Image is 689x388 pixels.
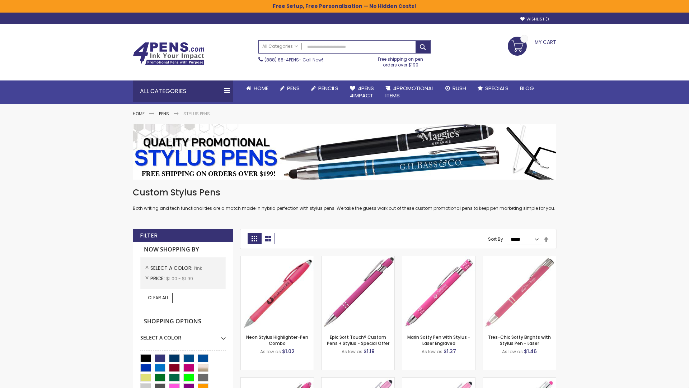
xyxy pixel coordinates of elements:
[350,84,374,99] span: 4Pens 4impact
[133,124,556,180] img: Stylus Pens
[133,187,556,212] div: Both writing and tech functionalities are a match made in hybrid perfection with stylus pens. We ...
[402,256,475,262] a: Marin Softy Pen with Stylus - Laser Engraved-Pink
[402,256,475,329] img: Marin Softy Pen with Stylus - Laser Engraved-Pink
[144,293,173,303] a: Clear All
[159,111,169,117] a: Pens
[422,348,442,355] span: As low as
[133,80,233,102] div: All Categories
[444,348,456,355] span: $1.37
[485,84,508,92] span: Specials
[264,57,323,63] span: - Call Now!
[194,265,202,271] span: Pink
[262,43,298,49] span: All Categories
[380,80,440,104] a: 4PROMOTIONALITEMS
[246,334,308,346] a: Neon Stylus Highlighter-Pen Combo
[254,84,268,92] span: Home
[318,84,338,92] span: Pencils
[488,334,551,346] a: Tres-Chic Softy Brights with Stylus Pen - Laser
[133,187,556,198] h1: Custom Stylus Pens
[140,242,226,257] strong: Now Shopping by
[305,80,344,96] a: Pencils
[344,80,380,104] a: 4Pens4impact
[520,17,549,22] a: Wishlist
[483,377,556,383] a: Tres-Chic Softy with Stylus Top Pen - ColorJet-Pink
[327,334,389,346] a: Epic Soft Touch® Custom Pens + Stylus - Special Offer
[287,84,300,92] span: Pens
[183,111,210,117] strong: Stylus Pens
[342,348,362,355] span: As low as
[453,84,466,92] span: Rush
[322,256,394,262] a: 4P-MS8B-Pink
[524,348,537,355] span: $1.46
[260,348,281,355] span: As low as
[150,264,194,272] span: Select A Color
[472,80,514,96] a: Specials
[520,84,534,92] span: Blog
[274,80,305,96] a: Pens
[240,80,274,96] a: Home
[241,256,314,329] img: Neon Stylus Highlighter-Pen Combo-Pink
[166,276,193,282] span: $1.00 - $1.99
[133,42,205,65] img: 4Pens Custom Pens and Promotional Products
[241,256,314,262] a: Neon Stylus Highlighter-Pen Combo-Pink
[402,377,475,383] a: Ellipse Stylus Pen - ColorJet-Pink
[483,256,556,329] img: Tres-Chic Softy Brights with Stylus Pen - Laser-Pink
[322,377,394,383] a: Ellipse Stylus Pen - LaserMax-Pink
[440,80,472,96] a: Rush
[259,41,302,52] a: All Categories
[140,329,226,341] div: Select A Color
[385,84,434,99] span: 4PROMOTIONAL ITEMS
[148,295,169,301] span: Clear All
[322,256,394,329] img: 4P-MS8B-Pink
[264,57,299,63] a: (888) 88-4PENS
[502,348,523,355] span: As low as
[488,236,503,242] label: Sort By
[150,275,166,282] span: Price
[140,232,158,240] strong: Filter
[364,348,375,355] span: $1.19
[514,80,540,96] a: Blog
[407,334,470,346] a: Marin Softy Pen with Stylus - Laser Engraved
[133,111,145,117] a: Home
[371,54,431,68] div: Free shipping on pen orders over $199
[282,348,295,355] span: $1.02
[140,314,226,329] strong: Shopping Options
[483,256,556,262] a: Tres-Chic Softy Brights with Stylus Pen - Laser-Pink
[241,377,314,383] a: Ellipse Softy Brights with Stylus Pen - Laser-Pink
[248,233,261,244] strong: Grid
